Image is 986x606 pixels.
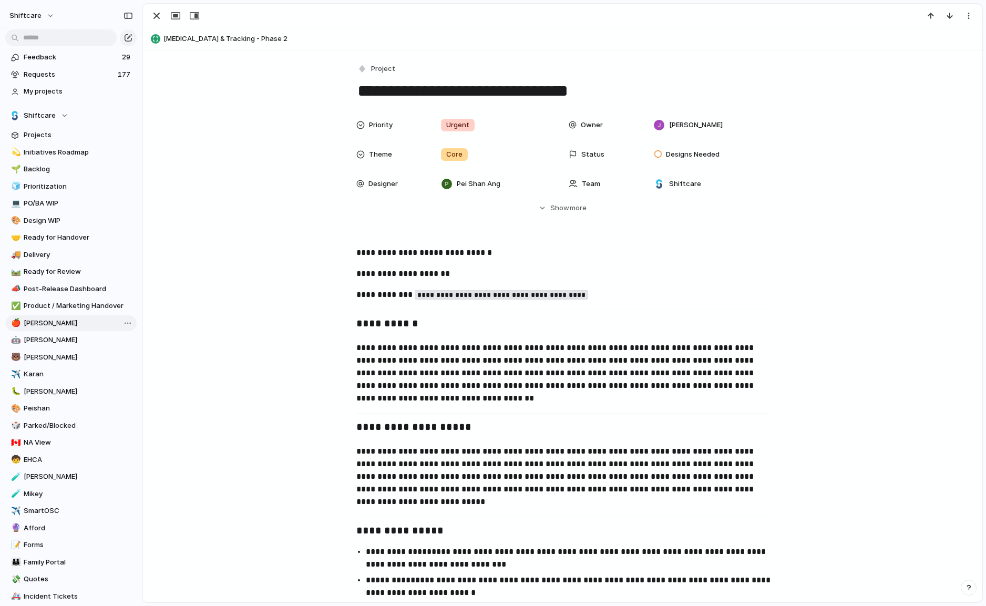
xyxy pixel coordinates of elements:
[5,366,137,382] a: ✈️Karan
[9,540,20,550] button: 📝
[5,179,137,194] div: 🧊Prioritization
[24,386,133,397] span: [PERSON_NAME]
[5,384,137,399] div: 🐛[PERSON_NAME]
[5,315,137,331] a: 🍎[PERSON_NAME]
[11,522,18,534] div: 🔮
[446,149,463,160] span: Core
[24,250,133,260] span: Delivery
[5,7,60,24] button: shiftcare
[11,163,18,176] div: 🌱
[11,146,18,158] div: 💫
[9,215,20,226] button: 🎨
[11,334,18,346] div: 🤖
[24,318,133,328] span: [PERSON_NAME]
[11,317,18,329] div: 🍎
[9,335,20,345] button: 🤖
[24,557,133,568] span: Family Portal
[11,249,18,261] div: 🚚
[118,69,132,80] span: 177
[9,284,20,294] button: 📣
[5,145,137,160] a: 💫Initiatives Roadmap
[5,589,137,604] a: 🚑Incident Tickets
[11,198,18,210] div: 💻
[5,161,137,177] a: 🌱Backlog
[5,418,137,434] div: 🎲Parked/Blocked
[24,69,115,80] span: Requests
[5,332,137,348] a: 🤖[PERSON_NAME]
[9,232,20,243] button: 🤝
[24,86,133,97] span: My projects
[24,266,133,277] span: Ready for Review
[9,164,20,174] button: 🌱
[5,452,137,468] a: 🧒EHCA
[5,213,137,229] a: 🎨Design WIP
[5,67,137,83] a: Requests177
[5,247,137,263] a: 🚚Delivery
[368,179,398,189] span: Designer
[550,203,569,213] span: Show
[5,84,137,99] a: My projects
[11,385,18,397] div: 🐛
[9,147,20,158] button: 💫
[11,419,18,432] div: 🎲
[9,557,20,568] button: 👪
[24,335,133,345] span: [PERSON_NAME]
[5,435,137,450] div: 🇨🇦NA View
[11,454,18,466] div: 🧒
[9,437,20,448] button: 🇨🇦
[5,520,137,536] a: 🔮Afford
[11,214,18,227] div: 🎨
[9,506,20,516] button: ✈️
[24,164,133,174] span: Backlog
[24,369,133,379] span: Karan
[11,590,18,602] div: 🚑
[446,120,469,130] span: Urgent
[5,503,137,519] a: ✈️SmartOSC
[5,537,137,553] a: 📝Forms
[9,266,20,277] button: 🛤️
[24,147,133,158] span: Initiatives Roadmap
[5,486,137,502] div: 🧪Mikey
[5,400,137,416] a: 🎨Peishan
[9,198,20,209] button: 💻
[5,571,137,587] a: 💸Quotes
[11,300,18,312] div: ✅
[582,179,600,189] span: Team
[24,489,133,499] span: Mikey
[669,120,723,130] span: [PERSON_NAME]
[148,30,977,47] button: [MEDICAL_DATA] & Tracking - Phase 2
[9,591,20,602] button: 🚑
[24,52,119,63] span: Feedback
[9,386,20,397] button: 🐛
[371,64,395,74] span: Project
[9,455,20,465] button: 🧒
[5,298,137,314] a: ✅Product / Marketing Handover
[581,120,603,130] span: Owner
[5,127,137,143] a: Projects
[5,264,137,280] div: 🛤️Ready for Review
[11,556,18,568] div: 👪
[5,350,137,365] a: 🐻[PERSON_NAME]
[5,196,137,211] a: 💻PO/BA WIP
[5,281,137,297] div: 📣Post-Release Dashboard
[11,505,18,517] div: ✈️
[24,471,133,482] span: [PERSON_NAME]
[9,352,20,363] button: 🐻
[5,469,137,485] div: 🧪[PERSON_NAME]
[5,554,137,570] a: 👪Family Portal
[24,574,133,584] span: Quotes
[9,318,20,328] button: 🍎
[24,352,133,363] span: [PERSON_NAME]
[24,284,133,294] span: Post-Release Dashboard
